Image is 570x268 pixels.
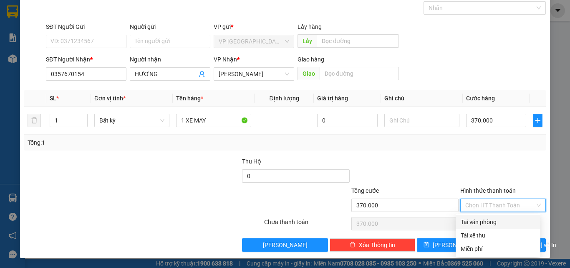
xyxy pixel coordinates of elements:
span: plus [533,117,542,124]
span: VP Phan Thiết [219,68,289,80]
span: [PERSON_NAME] [263,240,308,250]
span: Định lượng [269,95,299,102]
button: save[PERSON_NAME] [417,238,481,252]
span: VP Sài Gòn [219,35,289,48]
span: delete [350,242,356,248]
span: Lấy [298,34,317,48]
button: [PERSON_NAME] [242,238,328,252]
span: Thu Hộ [242,158,261,165]
span: Giao [298,67,320,80]
div: Chưa thanh toán [263,217,351,232]
span: Lấy hàng [298,23,322,30]
span: Giao hàng [298,56,324,63]
div: SĐT Người Gửi [46,22,126,31]
div: Tổng: 1 [28,138,221,147]
span: Cước hàng [466,95,495,102]
input: VD: Bàn, Ghế [176,114,251,127]
span: SL [50,95,56,102]
div: Tài xế thu [461,231,535,240]
div: SĐT Người Nhận [46,55,126,64]
input: Ghi Chú [384,114,459,127]
span: Đơn vị tính [94,95,126,102]
span: Giá trị hàng [317,95,348,102]
span: VP Nhận [214,56,237,63]
label: Hình thức thanh toán [460,187,516,194]
div: Tại văn phòng [461,217,535,227]
span: Xóa Thông tin [359,240,395,250]
span: save [424,242,429,248]
input: Dọc đường [320,67,399,80]
div: Người gửi [130,22,210,31]
input: 0 [317,114,377,127]
th: Ghi chú [381,90,463,107]
button: plus [533,114,542,127]
span: [PERSON_NAME] [433,240,477,250]
input: Dọc đường [317,34,399,48]
span: Tổng cước [351,187,379,194]
button: delete [28,114,41,127]
div: Người nhận [130,55,210,64]
button: printer[PERSON_NAME] và In [482,238,546,252]
span: Tên hàng [176,95,203,102]
div: VP gửi [214,22,294,31]
span: user-add [199,71,205,77]
button: deleteXóa Thông tin [330,238,415,252]
div: Miễn phí [461,244,535,253]
span: Bất kỳ [99,114,164,127]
